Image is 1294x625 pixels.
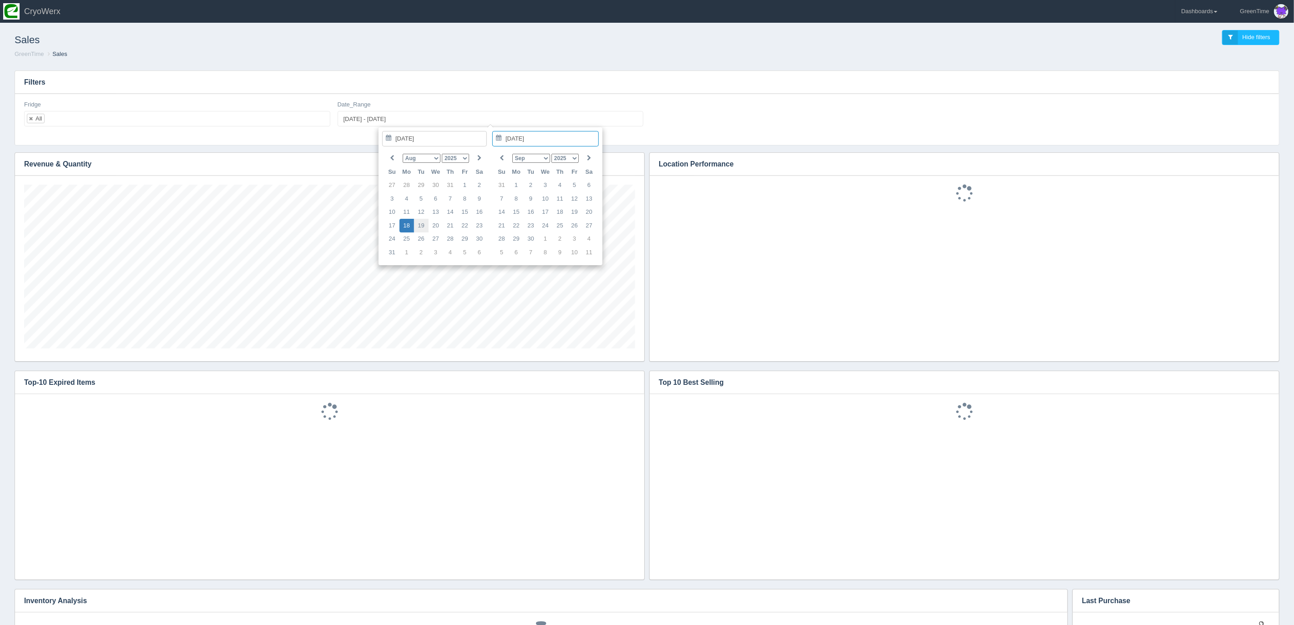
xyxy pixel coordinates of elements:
td: 2 [414,246,429,259]
td: 10 [385,206,399,219]
td: 25 [399,232,414,246]
td: 14 [495,206,509,219]
td: 9 [472,192,487,206]
td: 18 [399,219,414,232]
td: 6 [429,192,443,206]
h3: Location Performance [650,153,1265,176]
td: 2 [553,232,567,246]
td: 11 [399,206,414,219]
span: Hide filters [1243,34,1270,40]
h3: Top 10 Best Selling [650,371,1265,394]
td: 29 [414,179,429,192]
td: 15 [458,206,472,219]
th: We [429,165,443,179]
a: GreenTime [15,50,44,57]
td: 30 [429,179,443,192]
th: Tu [524,165,538,179]
td: 13 [582,192,596,206]
td: 6 [582,179,596,192]
th: Th [553,165,567,179]
td: 00:17:00 [2,20,186,84]
td: 22 [458,219,472,232]
td: 15 [509,206,524,219]
td: 3 [567,232,582,246]
td: 1 [458,179,472,192]
td: 18 [553,206,567,219]
td: 8 [458,192,472,206]
img: Profile Picture [1274,4,1289,19]
td: 3 [385,192,399,206]
td: 12 [567,192,582,206]
td: 26 [567,219,582,232]
td: 1 [538,232,553,246]
td: 17 [385,219,399,232]
h3: Top-10 Expired Items [15,371,631,394]
td: 28 [399,179,414,192]
h3: Inventory Analysis [15,590,1054,612]
td: 9 [524,192,538,206]
td: 4 [553,179,567,192]
td: 5 [495,246,509,259]
th: Sa [472,165,487,179]
td: 7 [495,192,509,206]
td: 6 [472,246,487,259]
td: 20 [429,219,443,232]
h3: Last Purchase [1073,590,1265,612]
td: 28 [443,232,458,246]
td: 25 [553,219,567,232]
td: 23 [524,219,538,232]
h1: Sales [15,30,647,50]
td: 8 [538,246,553,259]
td: 29 [458,232,472,246]
td: 6 [509,246,524,259]
td: 3 [538,179,553,192]
td: 22 [509,219,524,232]
th: Fr [567,165,582,179]
td: 27 [429,232,443,246]
th: Sa [582,165,596,179]
td: 20 [582,206,596,219]
td: 5 [567,179,582,192]
td: 30 [524,232,538,246]
th: We [538,165,553,179]
td: 16 [472,206,487,219]
td: 19 [414,219,429,232]
td: 31 [443,179,458,192]
td: 12 [414,206,429,219]
td: 7 [524,246,538,259]
td: 2 [472,179,487,192]
button: Sort column ascending [176,8,182,19]
td: 31 [385,246,399,259]
td: 29 [509,232,524,246]
td: 4 [582,232,596,246]
td: 4 [399,192,414,206]
td: 5 [414,192,429,206]
td: 23 [472,219,487,232]
td: 21 [495,219,509,232]
td: 10 [538,192,553,206]
td: 17 [538,206,553,219]
td: 5 [458,246,472,259]
a: Hide filters [1222,30,1279,45]
td: 19 [567,206,582,219]
td: 4 [443,246,458,259]
td: 31 [495,179,509,192]
div: GreenTime [1240,2,1269,20]
th: Su [495,165,509,179]
td: 24 [538,219,553,232]
td: 10 [567,246,582,259]
td: 16 [524,206,538,219]
th: Mo [509,165,524,179]
td: 14 [443,206,458,219]
td: 2 [524,179,538,192]
span: CryoWerx [24,7,61,16]
th: Th [443,165,458,179]
td: 11 [582,246,596,259]
div: All [35,116,42,121]
td: 27 [385,179,399,192]
td: 7 [443,192,458,206]
td: 1 [509,179,524,192]
td: 13 [429,206,443,219]
th: Tu [414,165,429,179]
th: Fr [458,165,472,179]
